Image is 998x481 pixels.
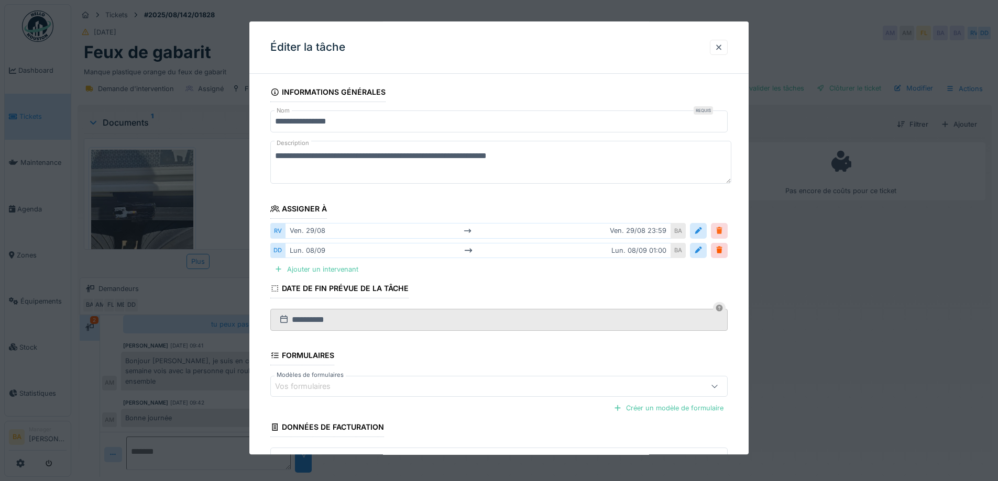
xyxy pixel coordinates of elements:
[270,84,386,102] div: Informations générales
[270,420,384,438] div: Données de facturation
[270,41,345,54] h3: Éditer la tâche
[270,243,285,258] div: DD
[275,381,345,393] div: Vos formulaires
[270,202,327,219] div: Assigner à
[270,223,285,239] div: RV
[671,243,686,258] div: BA
[275,453,389,464] div: Vos données de facturation
[275,106,292,115] label: Nom
[275,371,346,380] label: Modèles de formulaires
[609,401,728,416] div: Créer un modèle de formulaire
[694,106,713,115] div: Requis
[671,223,686,239] div: BA
[270,262,363,276] div: Ajouter un intervenant
[275,137,311,150] label: Description
[270,281,409,298] div: Date de fin prévue de la tâche
[270,348,334,365] div: Formulaires
[285,243,671,258] div: lun. 08/09 lun. 08/09 01:00
[285,223,671,239] div: ven. 29/08 ven. 29/08 23:59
